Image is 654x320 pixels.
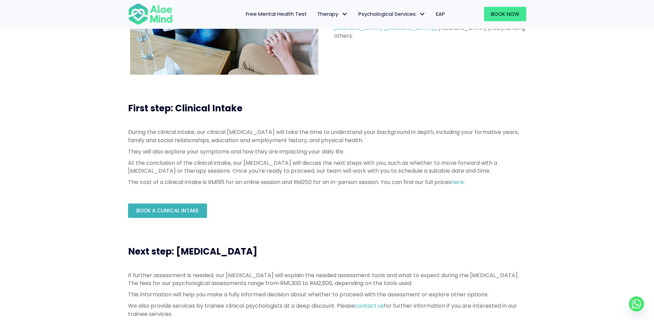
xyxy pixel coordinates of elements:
[128,102,242,114] span: First step: Clinical Intake
[136,207,199,214] span: Book a Clinical Intake
[128,178,526,186] p: The cost of a clinical intake is RM195 for an online session and RM250 for an in-person session. ...
[431,7,450,21] a: EAP
[491,10,519,17] span: Book Now
[312,7,353,21] a: TherapyTherapy: submenu
[128,204,207,218] a: Book a Clinical Intake
[128,302,526,318] p: We also provide services by trainee clinical psychologists at a deep discount. Please for further...
[340,9,350,19] span: Therapy: submenu
[353,7,431,21] a: Psychological ServicesPsychological Services: submenu
[358,10,426,17] span: Psychological Services
[128,128,526,144] p: During the clinical intake, our clinical [MEDICAL_DATA] will take the time to understand your bac...
[317,10,348,17] span: Therapy
[436,10,445,17] span: EAP
[355,302,384,310] a: contact us
[128,148,526,156] p: They will also explore your symptoms and how they are impacting your daily life.
[128,159,526,175] p: At the conclusion of the clinical intake, our [MEDICAL_DATA] will discuss the next steps with you...
[128,3,173,25] img: Aloe mind Logo
[334,24,436,32] a: [MEDICAL_DATA] ([MEDICAL_DATA])
[128,245,257,258] span: Next step: [MEDICAL_DATA]
[128,291,526,298] p: This information will help you make a fully informed decision about whether to proceed with the a...
[128,271,526,287] p: If further assessment is needed, our [MEDICAL_DATA] will explain the needed assessment tools and ...
[241,7,312,21] a: Free Mental Health Test
[417,9,427,19] span: Psychological Services: submenu
[182,7,450,21] nav: Menu
[629,296,644,311] a: Whatsapp
[246,10,307,17] span: Free Mental Health Test
[484,7,526,21] a: Book Now
[451,178,464,186] a: here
